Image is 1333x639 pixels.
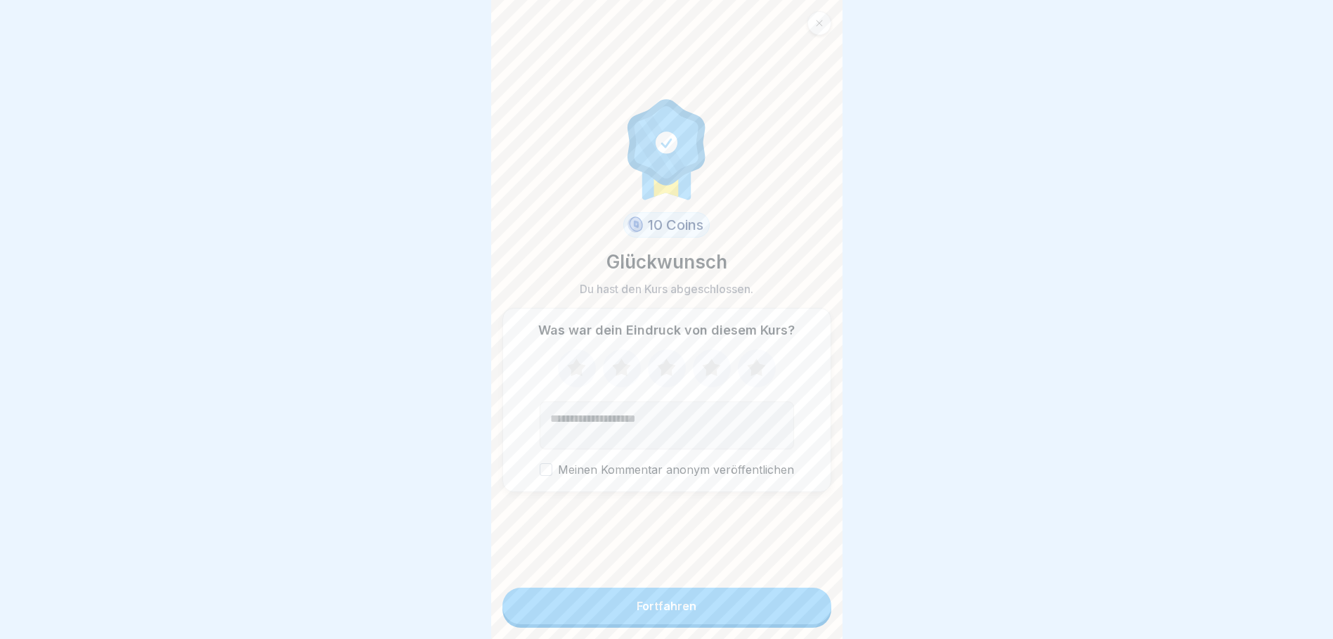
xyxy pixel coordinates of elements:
[620,96,714,201] img: completion.svg
[540,463,794,477] label: Meinen Kommentar anonym veröffentlichen
[637,600,696,612] div: Fortfahren
[606,249,727,276] p: Glückwunsch
[625,214,646,235] img: coin.svg
[538,323,795,338] p: Was war dein Eindruck von diesem Kurs?
[540,463,552,476] button: Meinen Kommentar anonym veröffentlichen
[623,212,710,238] div: 10 Coins
[580,281,753,297] p: Du hast den Kurs abgeschlossen.
[540,401,794,449] textarea: Kommentar (optional)
[502,588,831,624] button: Fortfahren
